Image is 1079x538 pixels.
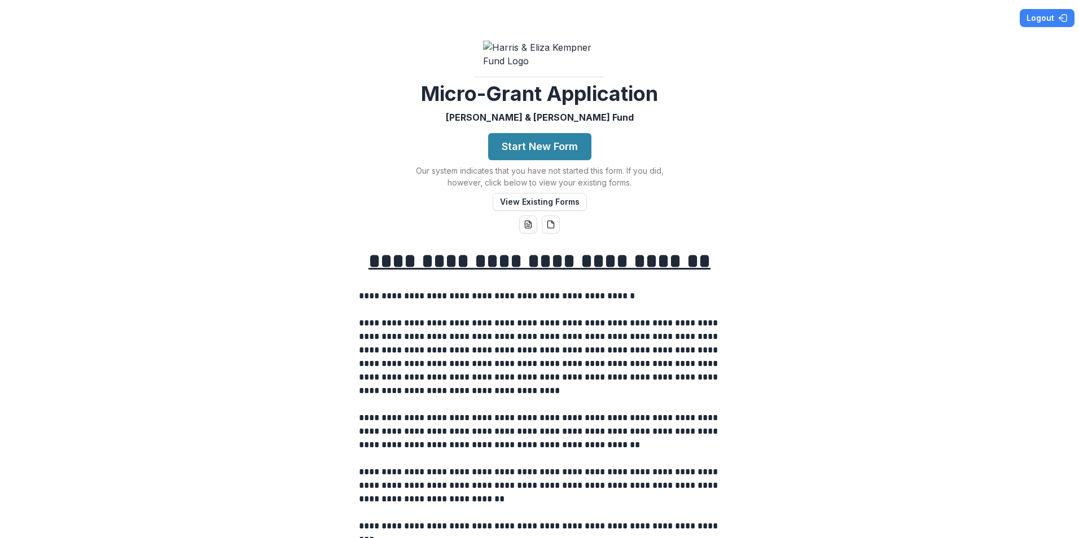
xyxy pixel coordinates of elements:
[398,165,681,188] p: Our system indicates that you have not started this form. If you did, however, click below to vie...
[446,111,634,124] p: [PERSON_NAME] & [PERSON_NAME] Fund
[519,215,537,233] button: word-download
[488,133,591,160] button: Start New Form
[542,215,560,233] button: pdf-download
[483,41,596,68] img: Harris & Eliza Kempner Fund Logo
[493,193,587,211] button: View Existing Forms
[1020,9,1074,27] button: Logout
[421,82,658,106] h2: Micro-Grant Application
